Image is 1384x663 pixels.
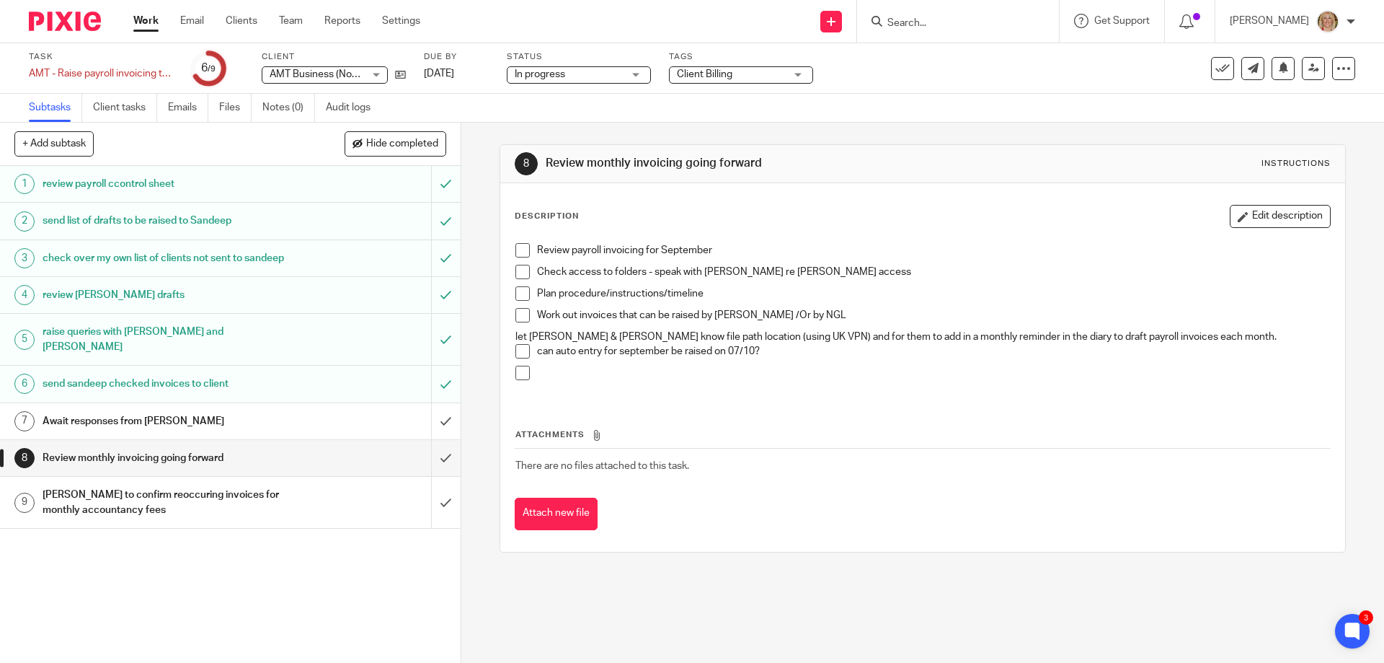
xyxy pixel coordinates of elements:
h1: Review monthly invoicing going forward [43,447,292,469]
div: 3 [14,248,35,268]
a: Notes (0) [262,94,315,122]
a: Email [180,14,204,28]
span: Client Billing [677,69,732,79]
button: Attach new file [515,498,598,530]
p: Description [515,211,579,222]
h1: Await responses from [PERSON_NAME] [43,410,292,432]
h1: check over my own list of clients not sent to sandeep [43,247,292,269]
a: Subtasks [29,94,82,122]
div: 2 [14,211,35,232]
a: Reports [324,14,360,28]
p: [PERSON_NAME] [1230,14,1309,28]
div: 8 [14,448,35,468]
a: Clients [226,14,257,28]
label: Tags [669,51,813,63]
img: JW%20photo.JPG [1316,10,1339,33]
a: Settings [382,14,420,28]
a: Emails [168,94,208,122]
span: Get Support [1094,16,1150,26]
div: 3 [1359,610,1373,625]
input: Search [886,17,1016,30]
span: [DATE] [424,69,454,79]
label: Due by [424,51,489,63]
h1: send sandeep checked invoices to client [43,373,292,395]
button: + Add subtask [14,131,94,156]
button: Edit description [1230,205,1331,228]
p: Plan procedure/instructions/timeline [537,286,1329,301]
div: 1 [14,174,35,194]
div: 8 [515,152,538,175]
div: 9 [14,493,35,513]
div: 6 [14,374,35,394]
h1: [PERSON_NAME] to confirm reoccuring invoices for monthly accountancy fees [43,484,292,521]
a: Client tasks [93,94,157,122]
h1: Review monthly invoicing going forward [546,156,954,171]
div: 7 [14,411,35,431]
span: There are no files attached to this task. [515,461,689,471]
p: Work out invoices that can be raised by [PERSON_NAME] /Or by NGL [537,308,1329,322]
div: AMT - Raise payroll invoicing to clients [29,66,173,81]
a: Team [279,14,303,28]
a: Work [133,14,159,28]
h1: review payroll ccontrol sheet [43,173,292,195]
div: 5 [14,330,35,350]
div: 4 [14,285,35,305]
label: Task [29,51,173,63]
h1: review [PERSON_NAME] drafts [43,284,292,306]
p: can auto entry for september be raised on 07/10? [537,344,1329,359]
button: Hide completed [345,131,446,156]
label: Status [507,51,651,63]
h1: raise queries with [PERSON_NAME] and [PERSON_NAME] [43,321,292,358]
p: let [PERSON_NAME] & [PERSON_NAME] know file path location (using UK VPN) and for them to add in a... [515,330,1329,344]
img: Pixie [29,12,101,31]
h1: send list of drafts to be raised to Sandeep [43,210,292,232]
div: Instructions [1261,158,1331,170]
label: Client [262,51,406,63]
div: 6 [201,60,216,76]
a: Files [219,94,252,122]
span: Attachments [515,431,585,439]
span: AMT Business (Northumbria) Limited [270,69,435,79]
small: /9 [208,65,216,73]
span: Hide completed [366,139,438,150]
p: Check access to folders - speak with [PERSON_NAME] re [PERSON_NAME] access [537,265,1329,279]
p: Review payroll invoicing for September [537,243,1329,258]
span: In progress [515,69,565,79]
a: Audit logs [326,94,381,122]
